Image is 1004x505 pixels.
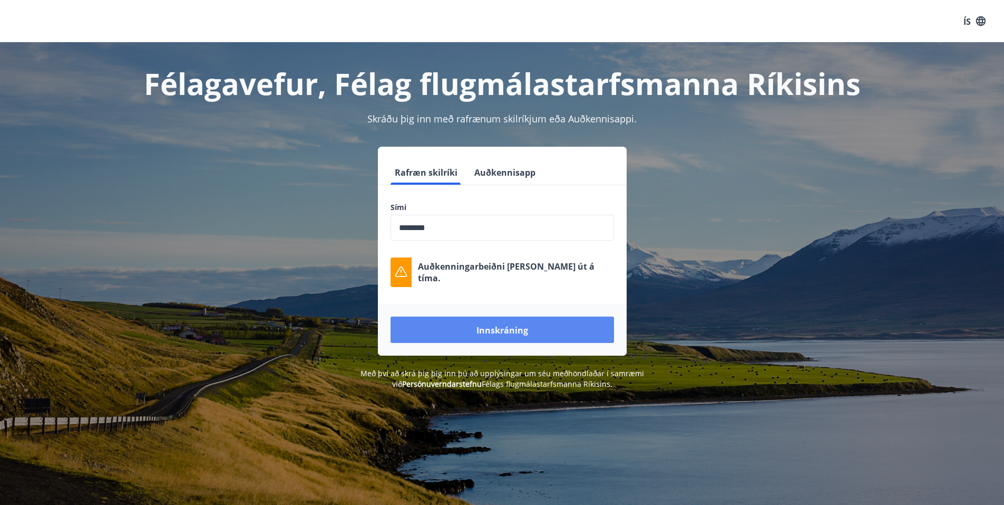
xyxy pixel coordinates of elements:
[963,15,971,27] font: ÍS
[476,325,528,336] font: Innskráning
[474,167,535,178] font: Auðkennisapp
[367,112,637,125] font: Skráðu þig inn með rafrænum skilríkjum eða Auðkennisappi.
[402,379,482,389] a: Persónuverndarstefnu
[418,261,594,284] font: Auðkenningarbeiðni [PERSON_NAME] út á tíma.
[395,167,457,178] font: Rafræn skilríki
[391,317,614,343] button: Innskráning
[144,63,861,103] font: Félagavefur, Félag flugmálastarfsmanna Ríkisins
[482,379,612,389] font: Félags flugmálastarfsmanna Ríkisins.
[391,202,406,212] font: Sími
[958,11,991,31] button: ÍS
[360,368,644,389] font: Með því að skrá þig þig inn þú að upplýsingar um séu meðhöndlaðar í samræmi við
